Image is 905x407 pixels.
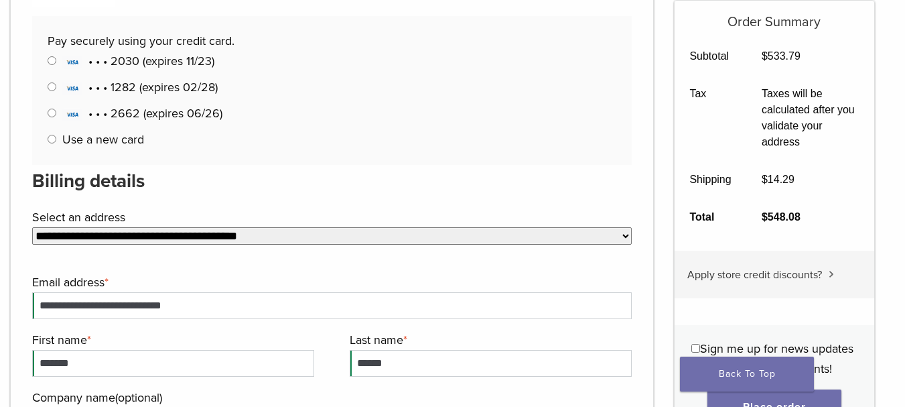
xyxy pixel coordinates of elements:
[762,174,794,185] bdi: 14.29
[32,207,628,227] label: Select an address
[687,268,822,282] span: Apply store credit discounts?
[762,50,800,62] bdi: 533.79
[62,82,82,95] img: Visa
[675,198,747,236] th: Total
[48,31,616,51] p: Pay securely using your credit card.
[762,174,768,185] span: $
[350,330,628,350] label: Last name
[746,75,874,161] td: Taxes will be calculated after you validate your address
[32,272,628,292] label: Email address
[675,1,874,30] h5: Order Summary
[32,165,632,197] h3: Billing details
[62,80,218,95] span: • • • 1282 (expires 02/28)
[680,357,814,392] a: Back To Top
[829,271,834,278] img: caret.svg
[691,344,700,353] input: Sign me up for news updates and product discounts!
[675,75,747,161] th: Tax
[762,211,800,223] bdi: 548.08
[62,56,82,69] img: Visa
[762,211,768,223] span: $
[700,341,853,376] span: Sign me up for news updates and product discounts!
[675,38,747,75] th: Subtotal
[32,330,311,350] label: First name
[62,106,222,121] span: • • • 2662 (expires 06/26)
[62,108,82,121] img: Visa
[62,54,214,68] span: • • • 2030 (expires 11/23)
[675,161,747,198] th: Shipping
[62,132,144,147] label: Use a new card
[115,390,162,405] span: (optional)
[762,50,768,62] span: $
